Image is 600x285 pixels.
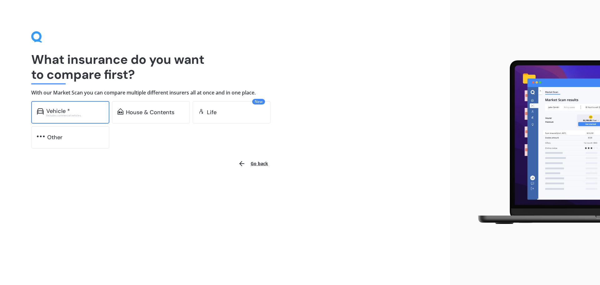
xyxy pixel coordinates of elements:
[252,99,265,104] span: New
[47,134,62,140] div: Other
[46,108,70,114] div: Vehicle *
[207,109,217,115] div: Life
[37,133,45,140] img: other.81dba5aafe580aa69f38.svg
[31,52,419,82] h1: What insurance do you want to compare first?
[234,156,272,171] button: Go back
[198,108,204,115] img: life.f720d6a2d7cdcd3ad642.svg
[126,109,174,115] div: House & Contents
[469,57,600,229] img: laptop.webp
[31,89,419,96] h4: With our Market Scan you can compare multiple different insurers all at once and in one place.
[117,108,123,115] img: home-and-contents.b802091223b8502ef2dd.svg
[37,108,44,115] img: car.f15378c7a67c060ca3f3.svg
[46,114,104,117] div: Excludes commercial vehicles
